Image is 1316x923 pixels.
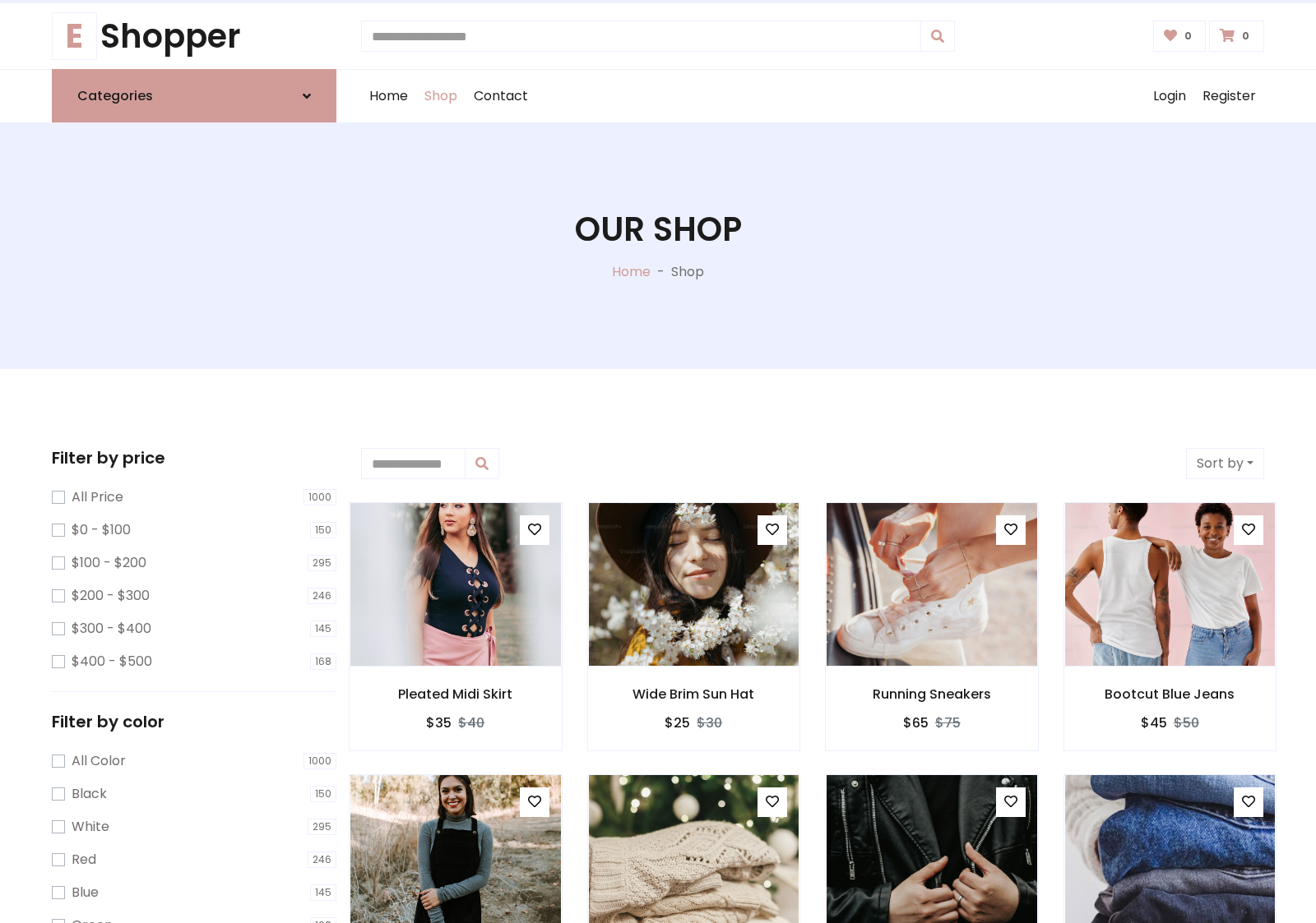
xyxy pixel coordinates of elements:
[310,653,336,670] span: 168
[310,522,336,538] span: 150
[612,262,651,281] a: Home
[575,210,742,249] h1: Our Shop
[1174,713,1199,732] del: $50
[416,70,466,122] a: Shop
[1141,715,1167,731] h6: $45
[1194,70,1264,122] a: Register
[72,784,107,804] label: Black
[935,713,961,732] del: $75
[1145,70,1194,122] a: Login
[903,715,929,731] h6: $65
[52,69,336,122] a: Categories
[72,487,123,507] label: All Price
[310,786,336,802] span: 150
[1209,21,1264,52] a: 0
[72,586,150,606] label: $200 - $300
[308,555,336,571] span: 295
[72,883,99,902] label: Blue
[310,621,336,637] span: 145
[588,686,800,702] h6: Wide Brim Sun Hat
[304,489,336,505] span: 1000
[304,753,336,769] span: 1000
[697,713,722,732] del: $30
[52,712,336,731] h5: Filter by color
[310,884,336,901] span: 145
[308,851,336,868] span: 246
[671,262,704,282] p: Shop
[72,520,131,540] label: $0 - $100
[52,12,97,60] span: E
[426,715,452,731] h6: $35
[72,850,96,870] label: Red
[826,686,1038,702] h6: Running Sneakers
[52,16,336,56] h1: Shopper
[308,588,336,604] span: 246
[72,553,146,573] label: $100 - $200
[77,88,153,104] h6: Categories
[72,817,109,837] label: White
[466,70,536,122] a: Contact
[52,448,336,468] h5: Filter by price
[72,619,151,639] label: $300 - $400
[665,715,690,731] h6: $25
[651,262,671,282] p: -
[1186,448,1264,479] button: Sort by
[1238,29,1253,44] span: 0
[308,819,336,835] span: 295
[350,686,562,702] h6: Pleated Midi Skirt
[361,70,416,122] a: Home
[1153,21,1207,52] a: 0
[1180,29,1196,44] span: 0
[72,751,126,771] label: All Color
[458,713,484,732] del: $40
[1064,686,1277,702] h6: Bootcut Blue Jeans
[52,16,336,56] a: EShopper
[72,652,152,671] label: $400 - $500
